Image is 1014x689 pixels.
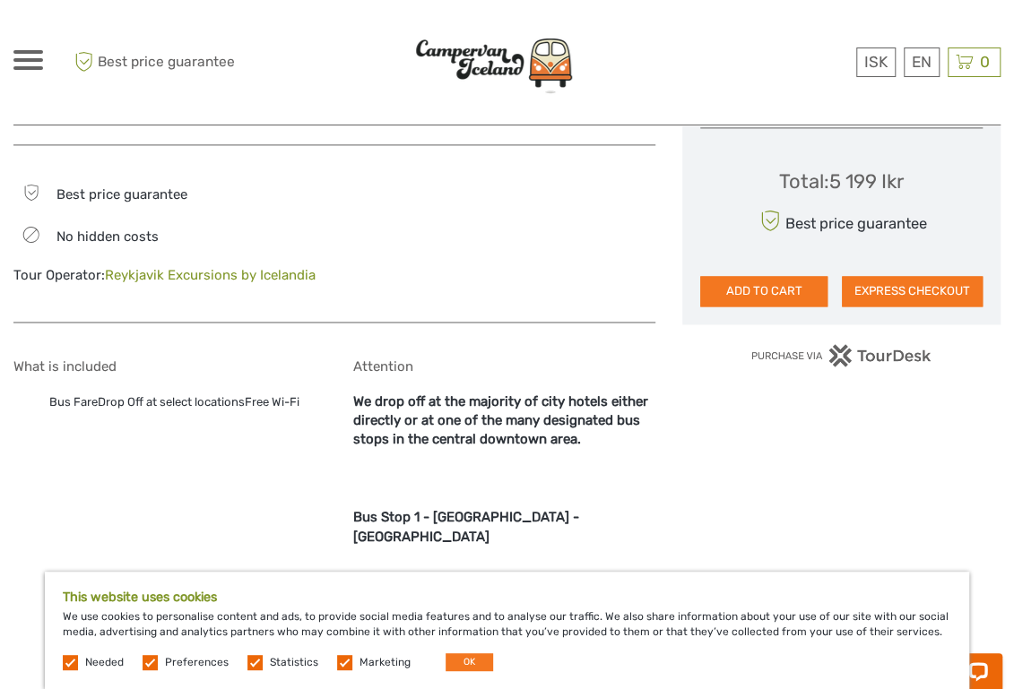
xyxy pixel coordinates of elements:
[85,655,124,670] label: Needed
[360,655,411,670] label: Marketing
[779,168,904,195] div: Total : 5 199 Ikr
[13,266,316,285] div: Tour Operator:
[756,205,927,237] div: Best price guarantee
[70,47,260,77] span: Best price guarantee
[700,276,828,306] button: ADD TO CART
[45,572,969,689] div: We use cookies to personalise content and ads, to provide social media features and to analyse ou...
[13,392,316,412] ul: Bus FareDrop Off at select locationsFree Wi-Fi
[446,653,493,671] button: OK
[904,47,940,77] div: EN
[206,28,228,49] button: Open LiveChat chat widget
[750,344,932,366] img: PurchaseViaTourDesk.png
[56,186,187,202] span: Best price guarantee
[63,590,951,605] h5: This website uses cookies
[353,358,655,375] h5: Attention
[842,276,983,306] button: EXPRESS CHECKOUT
[165,655,229,670] label: Preferences
[56,228,159,245] span: No hidden costs
[105,267,316,283] a: Reykjavik Excursions by Icelandia
[395,25,593,100] img: Scandinavian Travel
[977,53,992,71] span: 0
[864,53,888,71] span: ISK
[13,358,316,375] h5: What is included
[353,508,579,543] b: Bus Stop 1 - [GEOGRAPHIC_DATA] - [GEOGRAPHIC_DATA]
[270,655,318,670] label: Statistics
[353,393,648,448] b: We drop off at the majority of city hotels either directly or at one of the many designated bus s...
[25,31,203,46] p: Chat now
